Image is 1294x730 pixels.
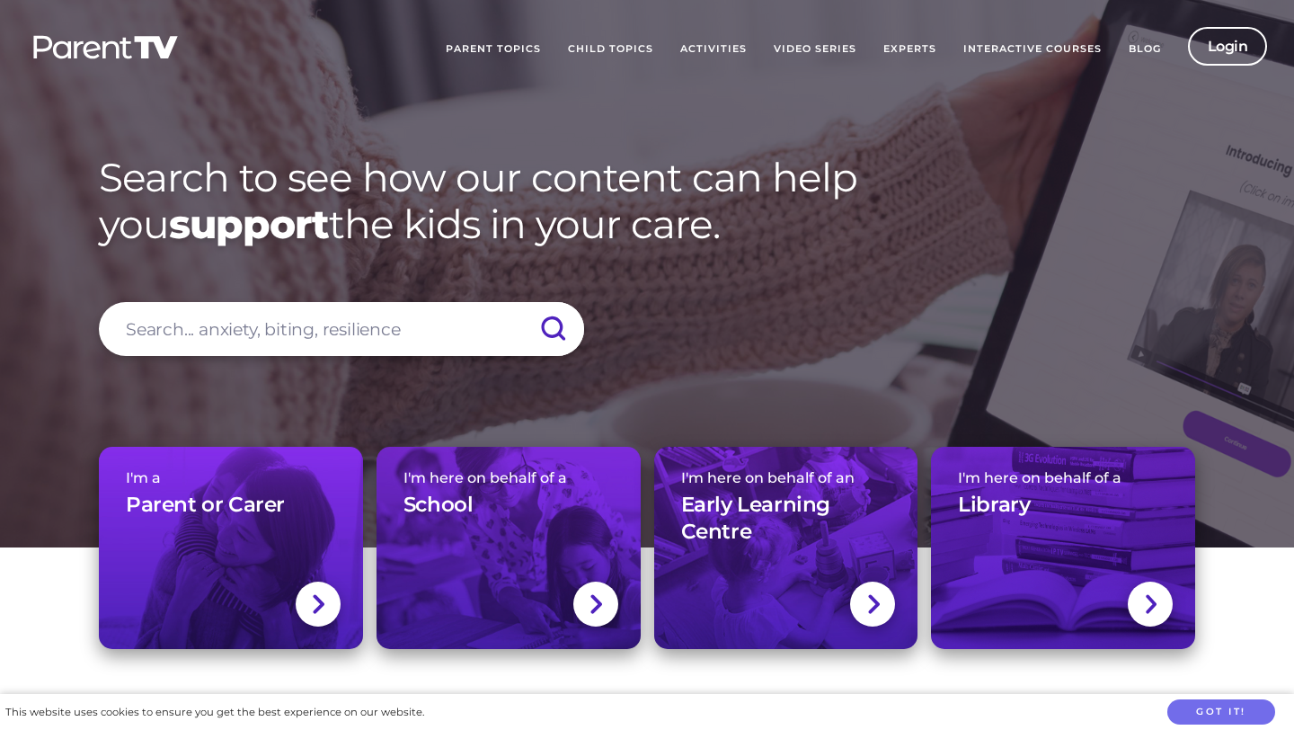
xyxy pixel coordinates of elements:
[99,154,1195,249] h1: Search to see how our content can help you the kids in your care.
[931,447,1195,649] a: I'm here on behalf of aLibrary
[169,200,329,248] strong: support
[5,703,424,722] div: This website uses cookies to ensure you get the best experience on our website.
[866,592,880,616] img: svg+xml;base64,PHN2ZyBlbmFibGUtYmFja2dyb3VuZD0ibmV3IDAgMCAxNC44IDI1LjciIHZpZXdCb3g9IjAgMCAxNC44ID...
[126,492,285,519] h3: Parent or Carer
[760,27,870,72] a: Video Series
[311,592,324,616] img: svg+xml;base64,PHN2ZyBlbmFibGUtYmFja2dyb3VuZD0ibmV3IDAgMCAxNC44IDI1LjciIHZpZXdCb3g9IjAgMCAxNC44ID...
[681,469,891,486] span: I'm here on behalf of an
[1188,27,1268,66] a: Login
[1115,27,1174,72] a: Blog
[870,27,950,72] a: Experts
[654,447,918,649] a: I'm here on behalf of anEarly Learning Centre
[681,492,891,546] h3: Early Learning Centre
[99,302,584,356] input: Search... anxiety, biting, resilience
[667,27,760,72] a: Activities
[958,492,1030,519] h3: Library
[403,469,614,486] span: I'm here on behalf of a
[377,447,641,649] a: I'm here on behalf of aSchool
[31,34,180,60] img: parenttv-logo-white.4c85aaf.svg
[432,27,554,72] a: Parent Topics
[950,27,1115,72] a: Interactive Courses
[589,592,602,616] img: svg+xml;base64,PHN2ZyBlbmFibGUtYmFja2dyb3VuZD0ibmV3IDAgMCAxNC44IDI1LjciIHZpZXdCb3g9IjAgMCAxNC44ID...
[521,302,584,356] input: Submit
[126,469,336,486] span: I'm a
[1144,592,1157,616] img: svg+xml;base64,PHN2ZyBlbmFibGUtYmFja2dyb3VuZD0ibmV3IDAgMCAxNC44IDI1LjciIHZpZXdCb3g9IjAgMCAxNC44ID...
[403,492,474,519] h3: School
[99,447,363,649] a: I'm aParent or Carer
[958,469,1168,486] span: I'm here on behalf of a
[1167,699,1275,726] button: Got it!
[554,27,667,72] a: Child Topics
